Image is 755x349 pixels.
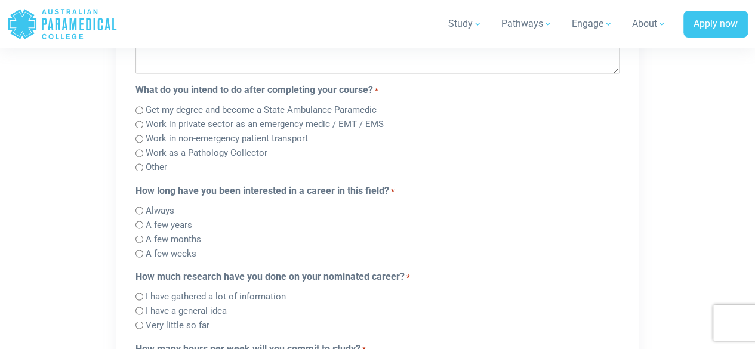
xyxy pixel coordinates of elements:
a: Pathways [494,7,560,41]
label: I have gathered a lot of information [146,289,286,303]
label: A few months [146,232,201,246]
a: Study [441,7,489,41]
label: Work as a Pathology Collector [146,146,267,160]
legend: How much research have you done on your nominated career? [135,269,620,283]
label: A few years [146,218,192,231]
label: Get my degree and become a State Ambulance Paramedic [146,103,377,117]
label: Very little so far [146,318,209,332]
label: Other [146,160,167,174]
label: A few weeks [146,246,196,260]
legend: What do you intend to do after completing your course? [135,83,620,97]
a: Australian Paramedical College [7,5,118,44]
label: I have a general idea [146,304,227,317]
a: Apply now [683,11,748,38]
label: Always [146,203,174,217]
legend: How long have you been interested in a career in this field? [135,183,620,197]
a: About [625,7,674,41]
label: Work in non-emergency patient transport [146,132,308,146]
label: Work in private sector as an emergency medic / EMT / EMS [146,118,384,131]
a: Engage [565,7,620,41]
